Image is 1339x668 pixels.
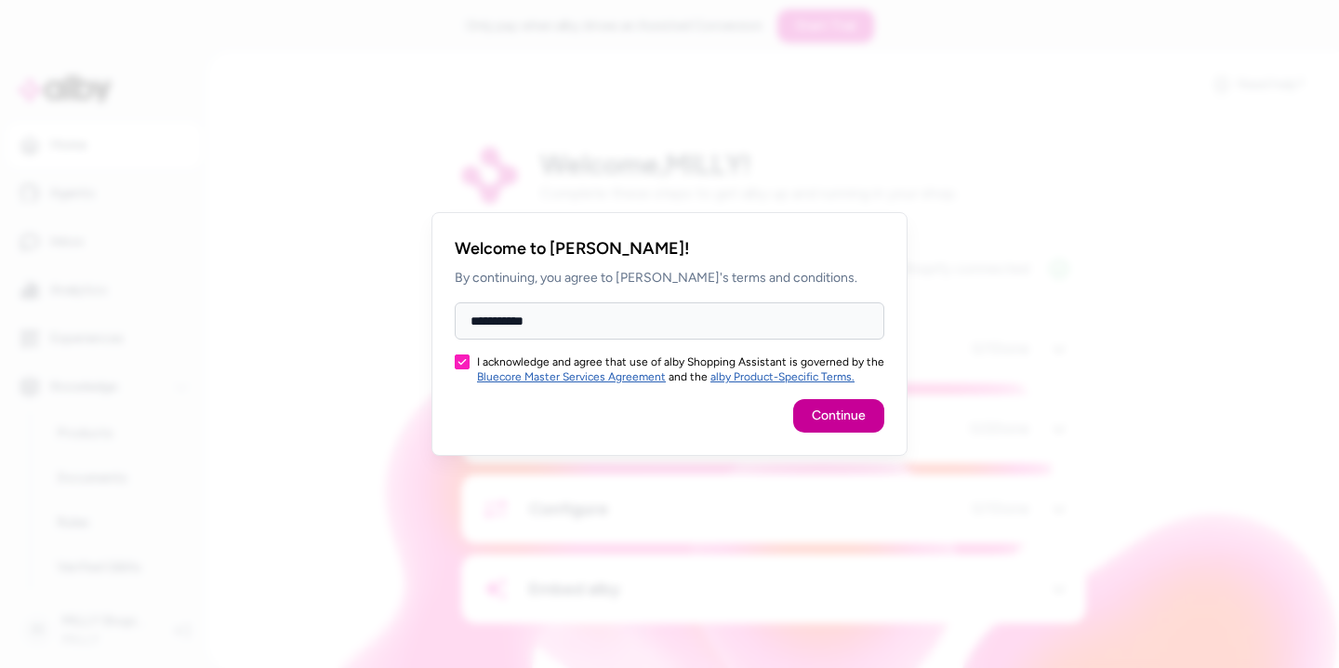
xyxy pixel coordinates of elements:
[455,269,884,287] p: By continuing, you agree to [PERSON_NAME]'s terms and conditions.
[477,354,884,384] label: I acknowledge and agree that use of alby Shopping Assistant is governed by the and the
[477,370,666,383] a: Bluecore Master Services Agreement
[710,370,855,383] a: alby Product-Specific Terms.
[455,235,884,261] h2: Welcome to [PERSON_NAME]!
[793,399,884,433] button: Continue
